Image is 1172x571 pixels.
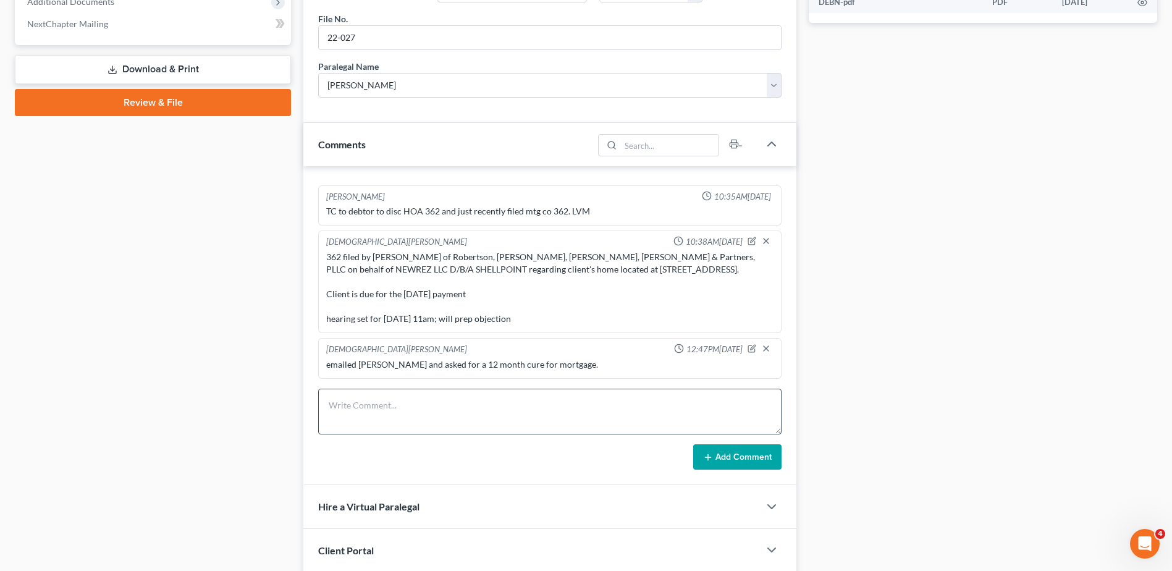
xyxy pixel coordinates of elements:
span: 10:38AM[DATE] [686,236,743,248]
button: Add Comment [693,444,782,470]
span: Client Portal [318,544,374,556]
span: Hire a Virtual Paralegal [318,501,419,512]
div: [PERSON_NAME] [326,191,385,203]
span: 12:47PM[DATE] [686,344,743,355]
span: 4 [1155,529,1165,539]
div: [DEMOGRAPHIC_DATA][PERSON_NAME] [326,344,467,356]
div: File No. [318,12,348,25]
span: NextChapter Mailing [27,19,108,29]
input: Search... [620,135,719,156]
div: emailed [PERSON_NAME] and asked for a 12 month cure for mortgage. [326,358,774,371]
div: TC to debtor to disc HOA 362 and just recently filed mtg co 362. LVM [326,205,774,218]
div: [DEMOGRAPHIC_DATA][PERSON_NAME] [326,236,467,248]
input: -- [319,26,781,49]
iframe: Intercom live chat [1130,529,1160,559]
a: Review & File [15,89,291,116]
div: 362 filed by [PERSON_NAME] of Robertson, [PERSON_NAME], [PERSON_NAME], [PERSON_NAME] & Partners, ... [326,251,774,325]
span: 10:35AM[DATE] [714,191,771,203]
a: NextChapter Mailing [17,13,291,35]
div: Paralegal Name [318,60,379,73]
a: Download & Print [15,55,291,84]
span: Comments [318,138,366,150]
